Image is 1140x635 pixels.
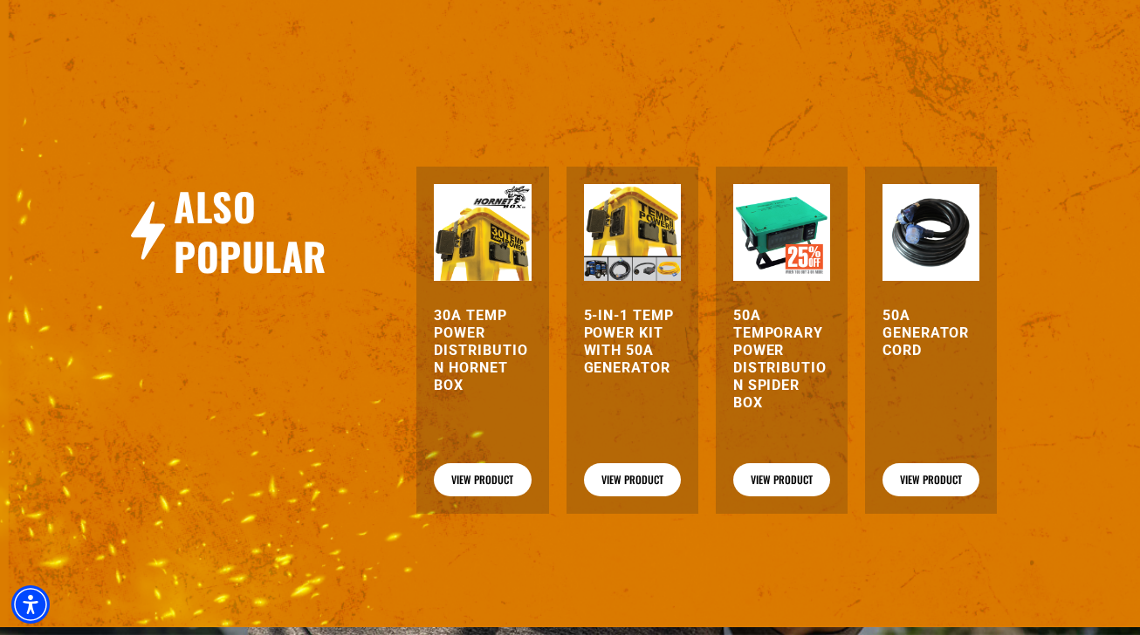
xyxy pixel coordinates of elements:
a: 5-in-1 Temp Power Kit with 50A Generator [584,307,681,377]
div: Accessibility Menu [11,585,50,624]
a: View Product [882,463,979,496]
h2: Also Popular [174,181,360,281]
a: View Product [733,463,830,496]
a: View Product [434,463,531,496]
a: 50A Temporary Power Distribution Spider Box [733,307,830,412]
img: 5-in-1 Temp Power Kit with 50A Generator [584,184,681,281]
img: 50A Temporary Power Distribution Spider Box [733,184,830,281]
a: 30A Temp Power Distribution Hornet Box [434,307,531,394]
img: 30A Temp Power Distribution Hornet Box [434,184,531,281]
a: View Product [584,463,681,496]
img: 50A Generator Cord [882,184,979,281]
a: 50A Generator Cord [882,307,979,359]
